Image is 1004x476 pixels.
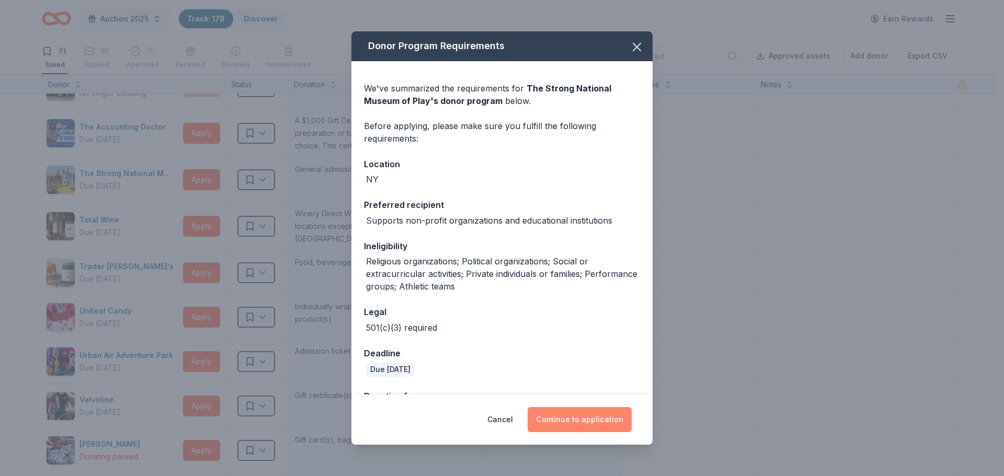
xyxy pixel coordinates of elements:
div: Legal [364,305,640,319]
button: Continue to application [528,407,632,432]
div: Religious organizations; Political organizations; Social or extracurricular activities; Private i... [366,255,640,293]
div: Deadline [364,346,640,360]
div: Location [364,157,640,171]
button: Cancel [487,407,513,432]
div: Donor Program Requirements [351,31,653,61]
div: Donation frequency [364,389,640,403]
div: NY [366,173,379,185]
div: Supports non-profit organizations and educational institutions [366,214,612,227]
div: Due [DATE] [366,362,415,377]
div: We've summarized the requirements for below. [364,82,640,107]
div: Ineligibility [364,239,640,253]
div: Preferred recipient [364,198,640,212]
div: Before applying, please make sure you fulfill the following requirements: [364,120,640,145]
div: 501(c)(3) required [366,321,437,334]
